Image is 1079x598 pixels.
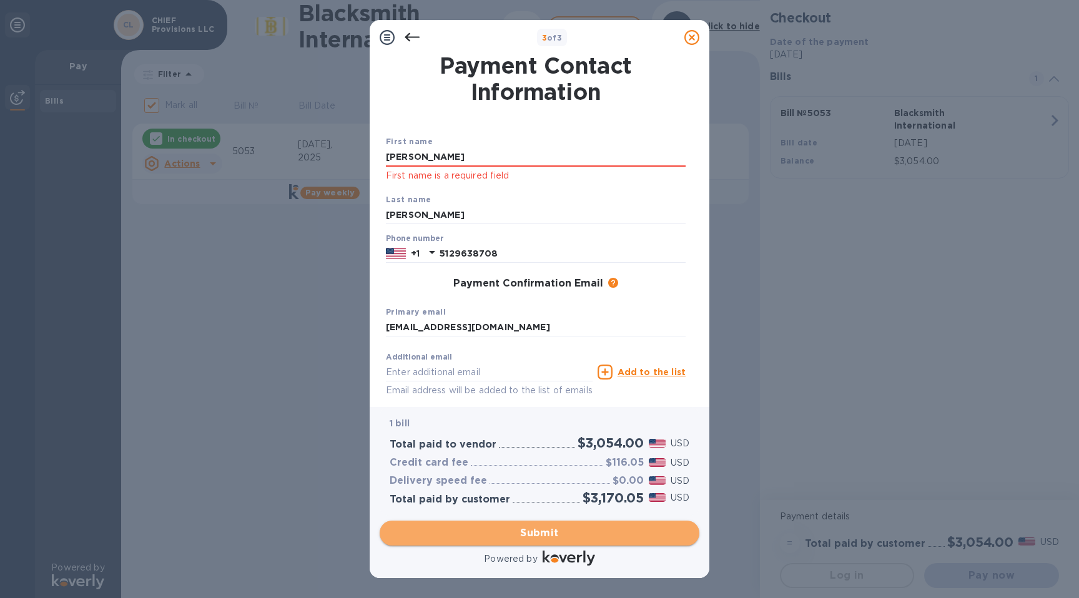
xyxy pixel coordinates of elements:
h3: Total paid to vendor [390,439,496,451]
img: US [386,247,406,260]
h3: Delivery speed fee [390,475,487,487]
img: USD [649,439,666,448]
input: Enter your last name [386,206,686,225]
p: +1 [411,247,420,260]
h2: $3,054.00 [578,435,644,451]
input: Enter your primary name [386,318,686,337]
h3: $0.00 [613,475,644,487]
h3: Payment Confirmation Email [453,278,603,290]
img: USD [649,476,666,485]
b: of 3 [542,33,563,42]
label: Phone number [386,235,443,243]
h1: Payment Contact Information [386,52,686,105]
span: 3 [542,33,547,42]
b: 1 bill [390,418,410,428]
h3: $116.05 [606,457,644,469]
h3: Credit card fee [390,457,468,469]
h2: $3,170.05 [583,490,644,506]
img: Logo [543,551,595,566]
p: Email address will be added to the list of emails [386,383,593,398]
b: Primary email [386,307,446,316]
b: Last name [386,195,431,204]
span: Submit [390,526,689,541]
button: Submit [380,521,699,546]
input: Enter additional email [386,363,593,381]
h3: Total paid by customer [390,494,510,506]
img: USD [649,458,666,467]
p: First name is a required field [386,169,686,183]
b: First name [386,137,433,146]
input: Enter your phone number [440,244,686,263]
p: USD [671,437,689,450]
p: USD [671,474,689,488]
label: Additional email [386,354,452,361]
p: USD [671,456,689,469]
img: USD [649,493,666,502]
input: Enter your first name [386,148,686,167]
p: USD [671,491,689,504]
u: Add to the list [618,367,686,377]
p: Powered by [484,552,537,566]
